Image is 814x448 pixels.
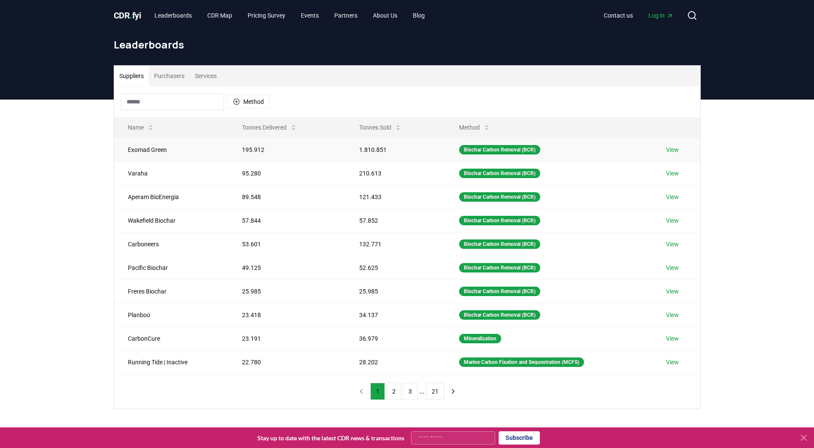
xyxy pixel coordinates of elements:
[345,279,445,303] td: 25.985
[235,119,304,136] button: Tonnes Delivered
[345,327,445,350] td: 36.979
[114,350,228,374] td: Running Tide | Inactive
[228,350,345,374] td: 22.780
[114,209,228,232] td: Wakefield Biochar
[459,263,540,272] div: Biochar Carbon Removal (BCR)
[666,263,679,272] a: View
[666,193,679,201] a: View
[666,287,679,296] a: View
[114,66,149,86] button: Suppliers
[452,119,497,136] button: Method
[114,279,228,303] td: Freres Biochar
[666,334,679,343] a: View
[114,9,141,21] a: CDR.fyi
[459,192,540,202] div: Biochar Carbon Removal (BCR)
[228,185,345,209] td: 89.548
[446,383,460,400] button: next page
[114,303,228,327] td: Planboo
[227,95,269,109] button: Method
[403,383,418,400] button: 3
[345,256,445,279] td: 52.625
[666,240,679,248] a: View
[459,357,584,367] div: Marine Carbon Fixation and Sequestration (MCFS)
[406,8,432,23] a: Blog
[228,232,345,256] td: 53.601
[345,185,445,209] td: 121.433
[459,310,540,320] div: Biochar Carbon Removal (BCR)
[345,303,445,327] td: 34.137
[228,303,345,327] td: 23.418
[666,145,679,154] a: View
[459,334,501,343] div: Mineralization
[228,327,345,350] td: 23.191
[114,232,228,256] td: Carboneers
[130,10,132,21] span: .
[387,383,401,400] button: 2
[114,185,228,209] td: Aperam BioEnergia
[666,358,679,366] a: View
[366,8,404,23] a: About Us
[345,232,445,256] td: 132.771
[459,169,540,178] div: Biochar Carbon Removal (BCR)
[294,8,326,23] a: Events
[370,383,385,400] button: 1
[148,8,432,23] nav: Main
[666,169,679,178] a: View
[419,386,424,397] li: ...
[459,239,540,249] div: Biochar Carbon Removal (BCR)
[114,161,228,185] td: Varaha
[190,66,222,86] button: Services
[228,161,345,185] td: 95.280
[459,216,540,225] div: Biochar Carbon Removal (BCR)
[114,256,228,279] td: Pacific Biochar
[597,8,640,23] a: Contact us
[345,350,445,374] td: 28.202
[426,383,444,400] button: 21
[642,8,680,23] a: Log in
[148,8,199,23] a: Leaderboards
[114,327,228,350] td: CarbonCure
[345,161,445,185] td: 210.613
[345,209,445,232] td: 57.852
[149,66,190,86] button: Purchasers
[345,138,445,161] td: 1.810.851
[597,8,680,23] nav: Main
[666,216,679,225] a: View
[352,119,409,136] button: Tonnes Sold
[121,119,161,136] button: Name
[327,8,364,23] a: Partners
[228,279,345,303] td: 25.985
[228,256,345,279] td: 49.125
[114,38,701,51] h1: Leaderboards
[648,11,673,20] span: Log in
[228,209,345,232] td: 57.844
[459,287,540,296] div: Biochar Carbon Removal (BCR)
[459,145,540,154] div: Biochar Carbon Removal (BCR)
[114,138,228,161] td: Exomad Green
[200,8,239,23] a: CDR Map
[228,138,345,161] td: 195.912
[666,311,679,319] a: View
[241,8,292,23] a: Pricing Survey
[114,10,141,21] span: CDR fyi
